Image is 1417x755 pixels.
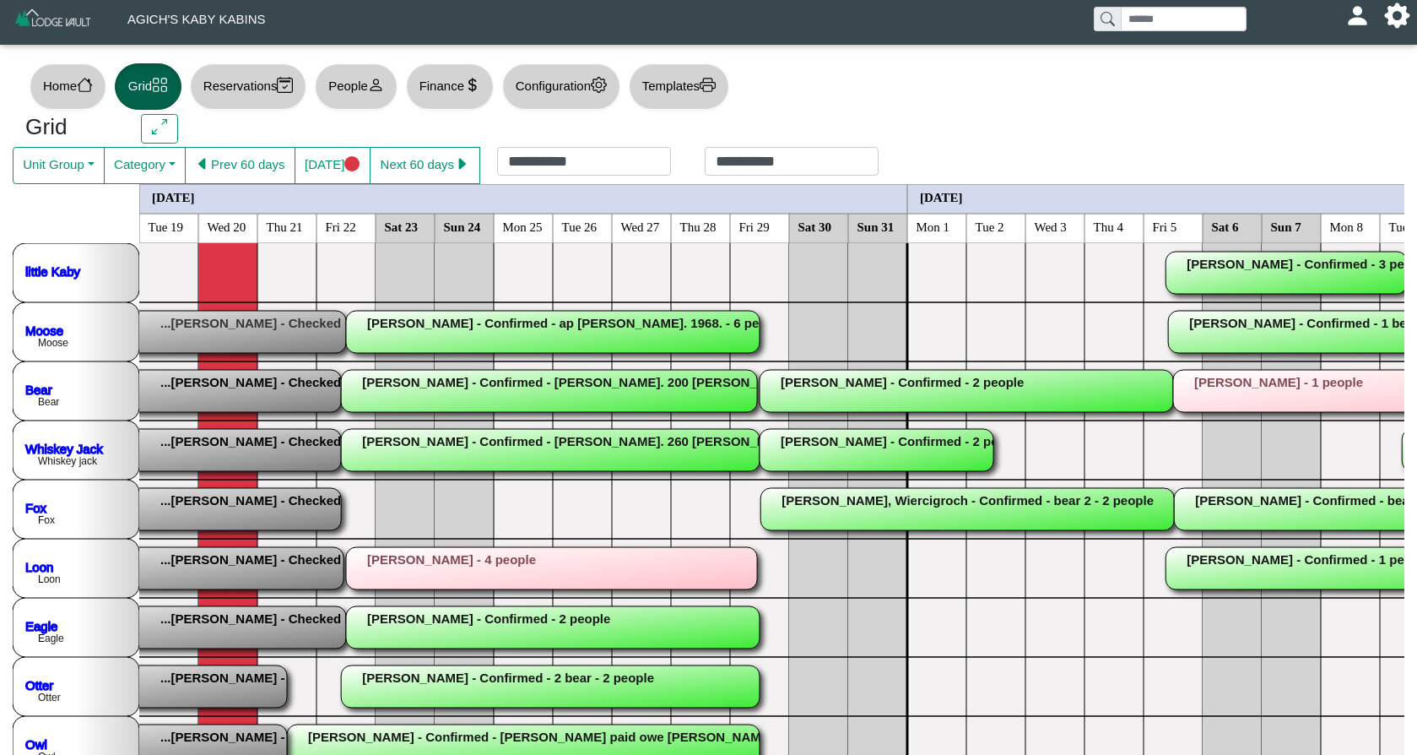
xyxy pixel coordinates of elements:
[798,220,832,233] text: Sat 30
[700,77,716,93] svg: printer
[149,220,184,233] text: Tue 19
[38,396,59,408] text: Bear
[739,220,770,233] text: Fri 29
[1094,220,1124,233] text: Thu 4
[208,220,246,233] text: Wed 20
[141,114,177,144] button: arrows angle expand
[25,441,103,455] a: Whiskey Jack
[30,63,106,110] button: Homehouse
[562,220,598,233] text: Tue 26
[267,220,303,233] text: Thu 21
[705,147,879,176] input: Check out
[368,77,384,93] svg: person
[185,147,295,184] button: caret left fillPrev 60 days
[104,147,186,184] button: Category
[13,147,105,184] button: Unit Group
[591,77,607,93] svg: gear
[14,7,94,36] img: Z
[444,220,481,233] text: Sun 24
[1330,220,1364,233] text: Mon 8
[77,77,93,93] svg: house
[1035,220,1067,233] text: Wed 3
[38,514,55,526] text: Fox
[497,147,671,176] input: Check in
[25,559,53,573] a: Loon
[25,263,81,278] a: little Kaby
[25,382,52,396] a: Bear
[38,633,64,644] text: Eagle
[454,156,470,172] svg: caret right fill
[277,77,293,93] svg: calendar2 check
[315,63,397,110] button: Peopleperson
[190,63,306,110] button: Reservationscalendar2 check
[38,337,68,349] text: Moose
[1391,9,1403,22] svg: gear fill
[38,692,61,703] text: Otter
[152,190,195,204] text: [DATE]
[502,63,620,110] button: Configurationgear
[920,190,963,204] text: [DATE]
[25,618,57,633] a: Eagle
[195,156,211,172] svg: caret left fill
[406,63,494,110] button: Financecurrency dollar
[25,736,47,751] a: Owl
[680,220,717,233] text: Thu 28
[621,220,660,233] text: Wed 27
[1351,9,1364,22] svg: person fill
[1271,220,1302,233] text: Sun 7
[38,455,98,467] text: Whiskey jack
[857,220,895,233] text: Sun 31
[503,220,543,233] text: Mon 25
[25,677,53,692] a: Otter
[25,500,47,514] a: Fox
[38,573,61,585] text: Loon
[370,147,480,184] button: Next 60 dayscaret right fill
[115,63,181,110] button: Gridgrid
[1153,220,1177,233] text: Fri 5
[25,114,116,141] h3: Grid
[344,156,360,172] svg: circle fill
[385,220,419,233] text: Sat 23
[1212,220,1240,233] text: Sat 6
[295,147,370,184] button: [DATE]circle fill
[976,220,1004,233] text: Tue 2
[152,77,168,93] svg: grid
[917,220,950,233] text: Mon 1
[464,77,480,93] svg: currency dollar
[629,63,729,110] button: Templatesprinter
[152,119,168,135] svg: arrows angle expand
[1101,12,1114,25] svg: search
[25,323,63,337] a: Moose
[326,220,356,233] text: Fri 22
